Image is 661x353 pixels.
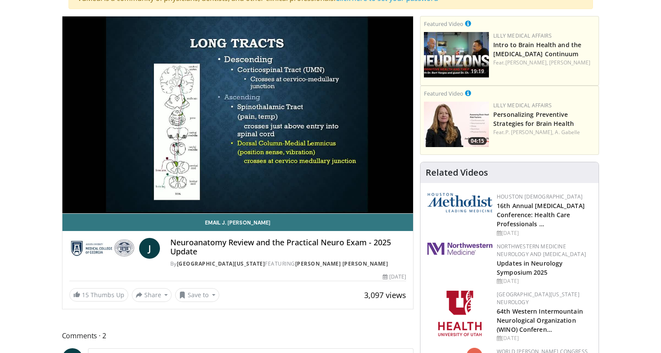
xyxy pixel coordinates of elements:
img: 2a462fb6-9365-492a-ac79-3166a6f924d8.png.150x105_q85_autocrop_double_scale_upscale_version-0.2.jpg [427,243,492,255]
a: P. [PERSON_NAME], [505,128,554,136]
a: 15 Thumbs Up [69,288,128,302]
a: [GEOGRAPHIC_DATA][US_STATE] [177,260,265,267]
a: Personalizing Preventive Strategies for Brain Health [493,110,574,128]
a: [PERSON_NAME] [549,59,590,66]
div: [DATE] [497,334,592,342]
a: Intro to Brain Health and the [MEDICAL_DATA] Continuum [493,41,581,58]
a: Email J. [PERSON_NAME] [62,214,414,231]
a: Houston [DEMOGRAPHIC_DATA] [497,193,583,200]
h4: Related Videos [426,167,488,178]
button: Share [132,288,172,302]
a: Updates in Neurology Symposium 2025 [497,259,563,276]
video-js: Video Player [62,16,414,214]
small: Featured Video [424,90,463,97]
small: Featured Video [424,20,463,28]
a: A. Gabelle [555,128,580,136]
span: 04:15 [468,137,487,145]
a: 16th Annual [MEDICAL_DATA] Conference: Health Care Professionals … [497,202,585,228]
button: Save to [175,288,219,302]
a: 64th Western Intermountain Neurological Organization (WINO) Conferen… [497,307,583,334]
div: [DATE] [383,273,406,281]
span: 3,097 views [364,290,406,300]
a: Lilly Medical Affairs [493,32,552,39]
div: [DATE] [497,277,592,285]
img: c3be7821-a0a3-4187-927a-3bb177bd76b4.png.150x105_q85_crop-smart_upscale.jpg [424,102,489,147]
img: Medical College of Georgia - Augusta University [69,238,136,259]
div: [DATE] [497,229,592,237]
a: [PERSON_NAME], [505,59,548,66]
a: 19:19 [424,32,489,77]
span: Comments 2 [62,330,414,341]
img: 5e4488cc-e109-4a4e-9fd9-73bb9237ee91.png.150x105_q85_autocrop_double_scale_upscale_version-0.2.png [427,193,492,212]
span: 15 [82,291,89,299]
a: J [139,238,160,259]
a: [PERSON_NAME] [PERSON_NAME] [295,260,388,267]
a: 04:15 [424,102,489,147]
div: Feat. [493,128,595,136]
a: Lilly Medical Affairs [493,102,552,109]
img: f6362829-b0a3-407d-a044-59546adfd345.png.150x105_q85_autocrop_double_scale_upscale_version-0.2.png [438,291,482,336]
h4: Neuroanatomy Review and the Practical Neuro Exam - 2025 Update [170,238,406,257]
img: a80fd508-2012-49d4-b73e-1d4e93549e78.png.150x105_q85_crop-smart_upscale.jpg [424,32,489,77]
a: Northwestern Medicine Neurology and [MEDICAL_DATA] [497,243,586,258]
a: [GEOGRAPHIC_DATA][US_STATE] Neurology [497,291,580,306]
span: 19:19 [468,67,487,75]
div: By FEATURING [170,260,406,268]
div: Feat. [493,59,595,67]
